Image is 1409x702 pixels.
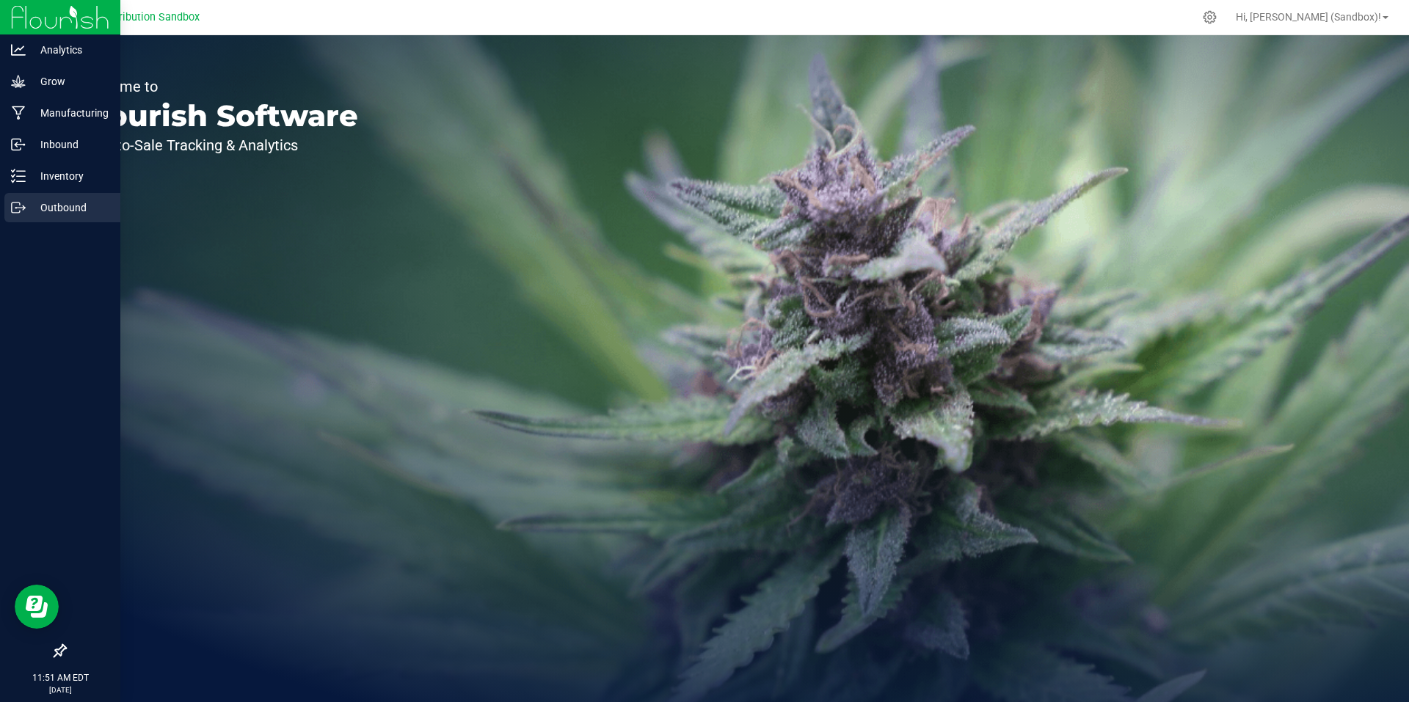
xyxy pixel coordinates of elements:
[11,169,26,183] inline-svg: Inventory
[11,74,26,89] inline-svg: Grow
[15,585,59,629] iframe: Resource center
[1201,10,1219,24] div: Manage settings
[7,671,114,684] p: 11:51 AM EDT
[1236,11,1381,23] span: Hi, [PERSON_NAME] (Sandbox)!
[26,167,114,185] p: Inventory
[79,79,358,94] p: Welcome to
[7,684,114,695] p: [DATE]
[26,199,114,216] p: Outbound
[26,41,114,59] p: Analytics
[26,136,114,153] p: Inbound
[11,200,26,215] inline-svg: Outbound
[79,138,358,153] p: Seed-to-Sale Tracking & Analytics
[79,101,358,131] p: Flourish Software
[11,137,26,152] inline-svg: Inbound
[11,43,26,57] inline-svg: Analytics
[101,11,200,23] span: Distribution Sandbox
[11,106,26,120] inline-svg: Manufacturing
[26,73,114,90] p: Grow
[26,104,114,122] p: Manufacturing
